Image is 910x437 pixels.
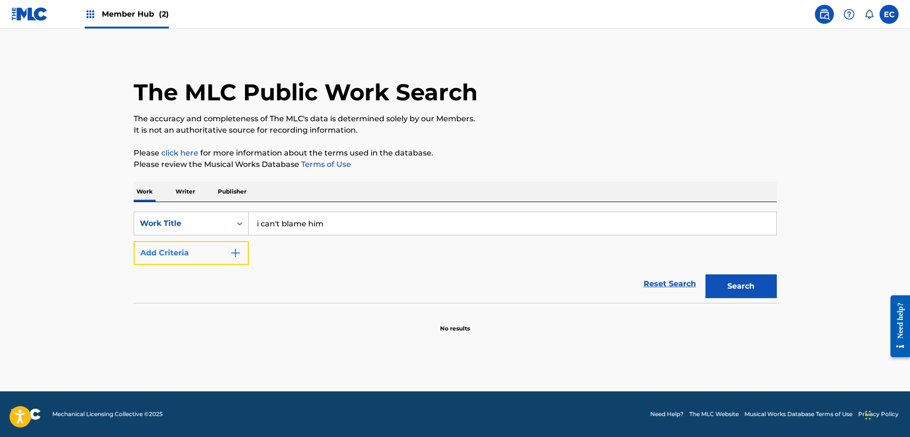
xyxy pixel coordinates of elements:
img: Top Rightsholders [85,9,96,20]
iframe: Resource Center [883,288,910,365]
h1: The MLC Public Work Search [134,78,478,107]
span: (2) [159,10,169,19]
p: Please review the Musical Works Database [134,159,777,170]
div: Work Title [140,218,225,229]
a: Need Help? [650,410,684,418]
img: search [819,9,830,20]
a: Musical Works Database Terms of Use [744,410,852,418]
img: MLC Logo [11,7,48,21]
a: Reset Search [639,273,701,294]
p: The accuracy and completeness of The MLC's data is determined solely by our Members. [134,113,777,125]
span: Mechanical Licensing Collective © 2025 [52,410,163,418]
img: logo [11,408,41,420]
iframe: Chat Widget [862,391,910,437]
img: help [843,9,855,20]
div: Drag [865,401,871,429]
span: Member Hub [102,9,169,19]
p: Work [134,182,156,202]
div: Help [840,5,859,24]
div: User Menu [880,5,899,24]
a: click here [161,148,198,157]
p: Writer [173,182,198,202]
a: Terms of Use [299,160,351,169]
p: It is not an authoritative source for recording information. [134,125,777,136]
button: Search [705,274,777,298]
img: 9d2ae6d4665cec9f34b9.svg [230,247,241,259]
p: Publisher [215,182,249,202]
button: Add Criteria [134,241,249,265]
form: Search Form [134,212,777,303]
p: Please for more information about the terms used in the database. [134,147,777,159]
p: No results [440,313,470,333]
a: Public Search [815,5,834,24]
a: Privacy Policy [858,410,899,418]
a: The MLC Website [689,410,739,418]
div: Notifications [864,10,874,19]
